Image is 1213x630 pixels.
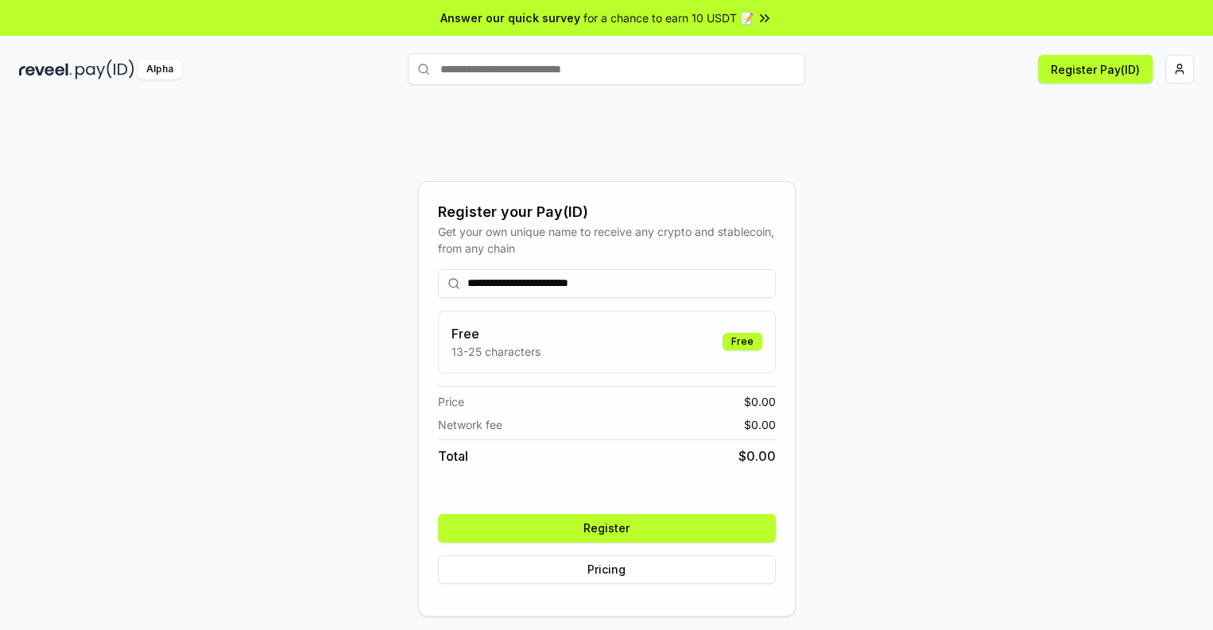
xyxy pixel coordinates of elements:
[738,446,776,466] span: $ 0.00
[451,343,541,360] p: 13-25 characters
[438,393,464,410] span: Price
[451,324,541,343] h3: Free
[583,10,754,26] span: for a chance to earn 10 USDT 📝
[723,333,762,350] div: Free
[19,60,72,79] img: reveel_dark
[744,393,776,410] span: $ 0.00
[438,514,776,543] button: Register
[440,10,580,26] span: Answer our quick survey
[1038,55,1153,83] button: Register Pay(ID)
[438,223,776,257] div: Get your own unique name to receive any crypto and stablecoin, from any chain
[438,555,776,584] button: Pricing
[138,60,182,79] div: Alpha
[438,446,468,466] span: Total
[438,416,502,433] span: Network fee
[744,416,776,433] span: $ 0.00
[438,201,776,223] div: Register your Pay(ID)
[76,60,134,79] img: pay_id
